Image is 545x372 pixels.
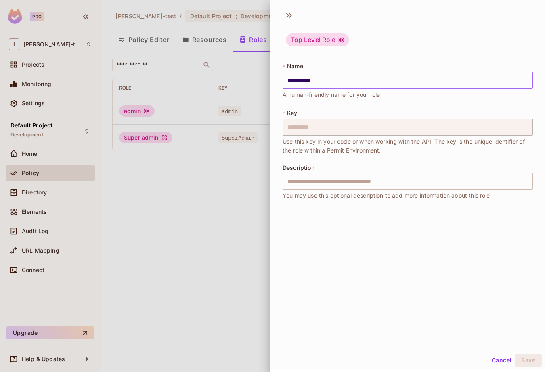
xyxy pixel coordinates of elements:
[515,354,542,367] button: Save
[286,33,349,46] div: Top Level Role
[283,137,533,155] span: Use this key in your code or when working with the API. The key is the unique identifier of the r...
[287,110,297,116] span: Key
[287,63,303,69] span: Name
[283,165,314,171] span: Description
[283,90,380,99] span: A human-friendly name for your role
[488,354,515,367] button: Cancel
[283,191,492,200] span: You may use this optional description to add more information about this role.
